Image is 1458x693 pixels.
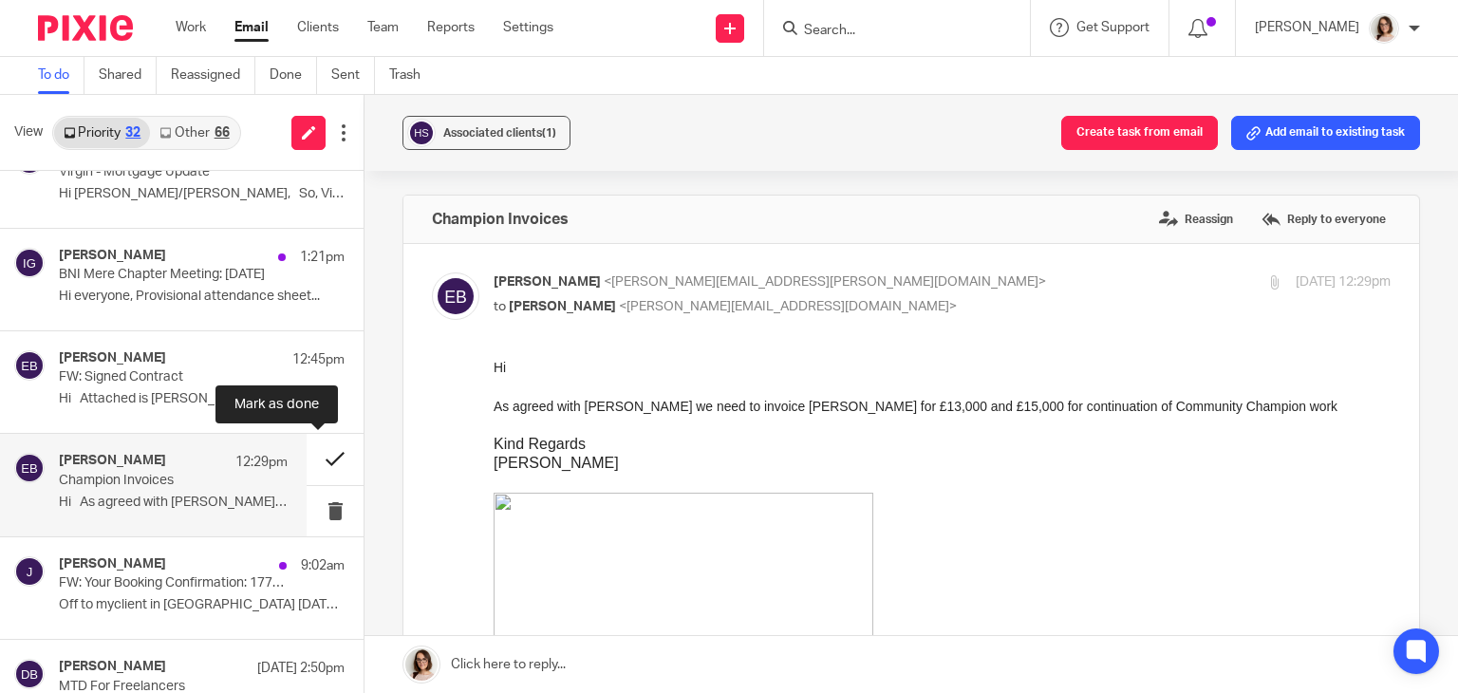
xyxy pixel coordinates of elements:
[432,272,479,320] img: svg%3E
[802,23,973,40] input: Search
[1061,116,1218,150] button: Create task from email
[171,57,255,94] a: Reassigned
[256,383,371,452] img: 400dpiLogo
[38,15,133,41] img: Pixie
[59,473,242,489] p: Champion Invoices
[235,453,288,472] p: 12:29pm
[1255,18,1359,37] p: [PERSON_NAME]
[59,289,345,305] p: Hi everyone, Provisional attendance sheet...
[59,391,345,407] p: Hi Attached is [PERSON_NAME]’s contract for...
[297,18,339,37] a: Clients
[125,126,140,140] div: 32
[54,118,150,148] a: Priority32
[59,659,166,675] h4: [PERSON_NAME]
[59,556,166,572] h4: [PERSON_NAME]
[402,116,570,150] button: Associated clients(1)
[1076,21,1150,34] span: Get Support
[301,556,345,575] p: 9:02am
[14,659,45,689] img: svg%3E
[270,57,317,94] a: Done
[14,122,43,142] span: View
[14,248,45,278] img: svg%3E
[443,127,556,139] span: Associated clients
[59,248,166,264] h4: [PERSON_NAME]
[427,18,475,37] a: Reports
[14,350,45,381] img: svg%3E
[300,248,345,267] p: 1:21pm
[494,275,601,289] span: [PERSON_NAME]
[59,350,166,366] h4: [PERSON_NAME]
[1369,13,1399,44] img: Caroline%20-%20HS%20-%20LI.png
[38,57,84,94] a: To do
[59,164,288,180] p: Virgin - Mortgage Update
[292,350,345,369] p: 12:45pm
[1231,116,1420,150] button: Add email to existing task
[432,210,569,229] h4: Champion Invoices
[1257,205,1391,234] label: Reply to everyone
[215,126,230,140] div: 66
[389,57,435,94] a: Trash
[59,453,166,469] h4: [PERSON_NAME]
[367,18,399,37] a: Team
[150,118,238,148] a: Other66
[111,408,256,452] img: LACVS-Logo_SignatureSize
[99,57,157,94] a: Shared
[59,267,288,283] p: BNI Mere Chapter Meeting: [DATE]
[59,575,288,591] p: FW: Your Booking Confirmation: 17766759
[331,57,375,94] a: Sent
[503,18,553,37] a: Settings
[1296,272,1391,292] p: [DATE] 12:29pm
[604,275,1046,289] span: <[PERSON_NAME][EMAIL_ADDRESS][PERSON_NAME][DOMAIN_NAME]>
[1154,205,1238,234] label: Reassign
[234,18,269,37] a: Email
[59,186,345,202] p: Hi [PERSON_NAME]/[PERSON_NAME], So, Virgin have now...
[509,300,616,313] span: [PERSON_NAME]
[176,18,206,37] a: Work
[14,453,45,483] img: svg%3E
[619,300,957,313] span: <[PERSON_NAME][EMAIL_ADDRESS][DOMAIN_NAME]>
[257,659,345,678] p: [DATE] 2:50pm
[59,369,288,385] p: FW: Signed Contract
[371,387,504,452] img: inbox
[407,119,436,147] img: svg%3E
[14,556,45,587] img: svg%3E
[494,300,506,313] span: to
[542,127,556,139] span: (1)
[59,495,288,511] p: Hi As agreed with [PERSON_NAME] we need...
[59,597,345,613] p: Off to myclient in [GEOGRAPHIC_DATA] [DATE]. 😊 ...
